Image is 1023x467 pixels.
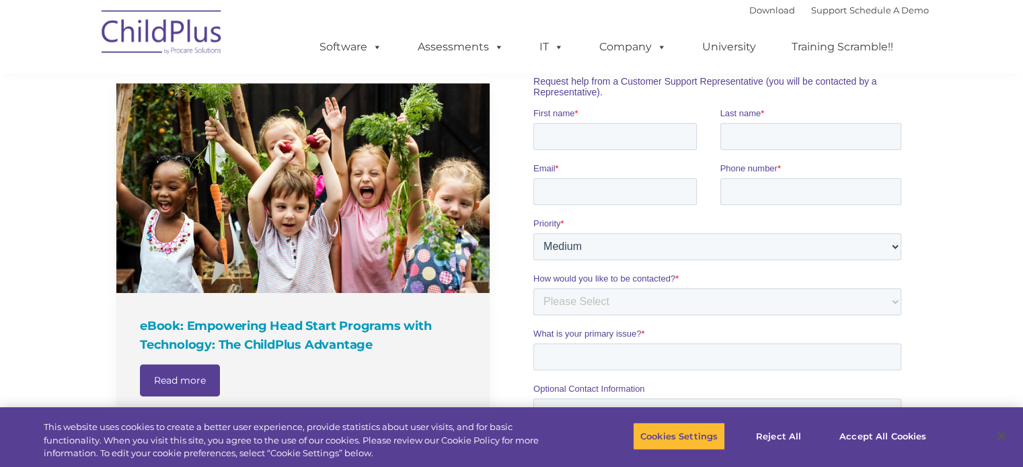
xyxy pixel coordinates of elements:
button: Accept All Cookies [832,422,934,450]
h4: eBook: Empowering Head Start Programs with Technology: The ChildPlus Advantage [140,316,469,354]
a: Schedule A Demo [849,5,929,15]
a: Software [306,34,395,60]
button: Cookies Settings [633,422,725,450]
div: This website uses cookies to create a better user experience, provide statistics about user visit... [44,421,563,460]
font: | [749,5,929,15]
a: Training Scramble!! [778,34,907,60]
a: Company [586,34,680,60]
button: Reject All [736,422,821,450]
button: Close [987,421,1016,451]
a: Support [811,5,847,15]
a: Read more [140,364,220,396]
a: Assessments [404,34,517,60]
a: Download [749,5,795,15]
a: University [689,34,769,60]
a: IT [526,34,577,60]
img: ChildPlus by Procare Solutions [95,1,229,68]
a: eBook: Empowering Head Start Programs with Technology: The ChildPlus Advantage [116,83,490,293]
